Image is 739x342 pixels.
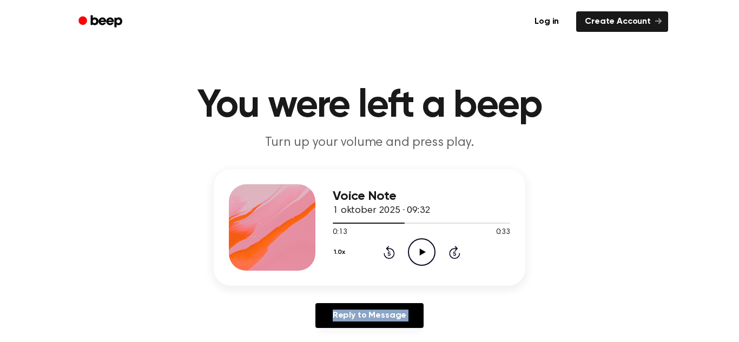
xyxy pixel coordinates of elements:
p: Turn up your volume and press play. [162,134,577,152]
span: 1 oktober 2025 · 09:32 [333,206,430,216]
a: Reply to Message [315,303,424,328]
h3: Voice Note [333,189,510,204]
a: Log in [524,9,570,34]
a: Create Account [576,11,668,32]
span: 0:33 [496,227,510,238]
span: 0:13 [333,227,347,238]
a: Beep [71,11,132,32]
h1: You were left a beep [93,86,646,125]
button: 1.0x [333,243,349,261]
